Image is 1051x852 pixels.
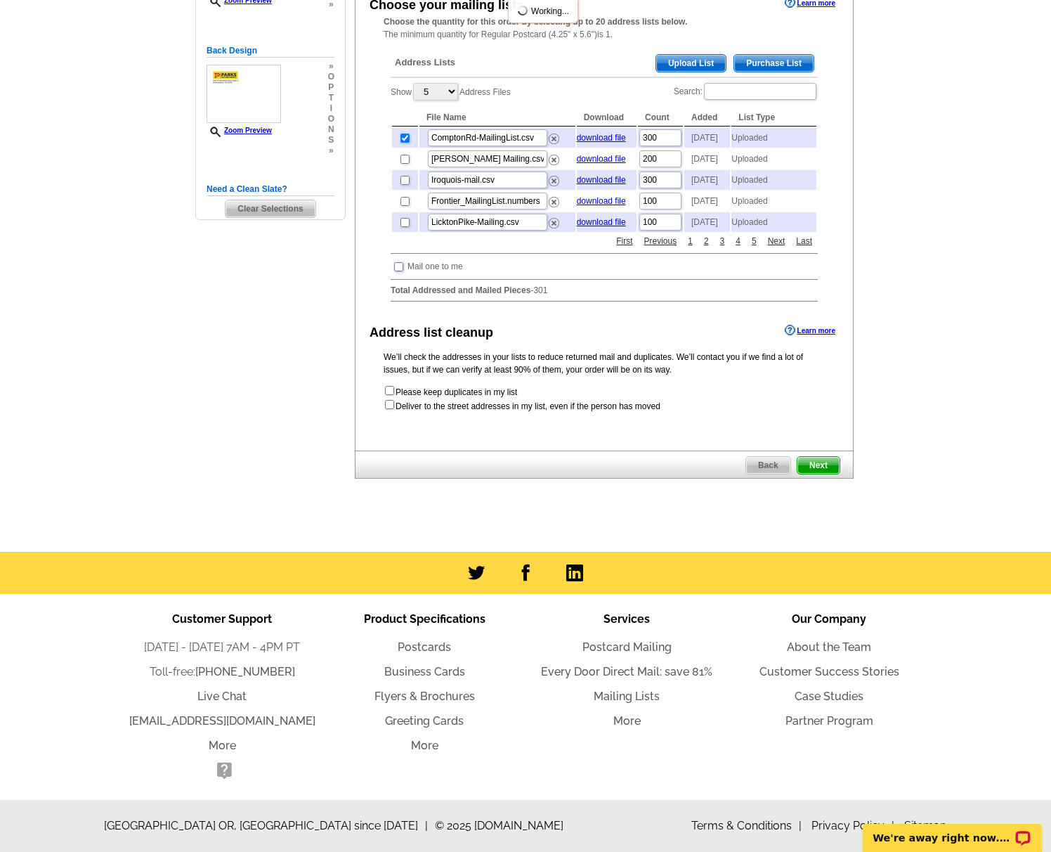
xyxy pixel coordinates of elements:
[549,173,559,183] a: Remove this list
[207,127,272,134] a: Zoom Preview
[391,82,511,102] label: Show Address Files
[328,82,334,93] span: p
[577,175,626,185] a: download file
[226,200,315,217] span: Clear Selections
[374,690,475,703] a: Flyers & Brochures
[391,285,530,295] strong: Total Addressed and Mailed Pieces
[748,235,760,247] a: 5
[792,235,816,247] a: Last
[407,259,464,273] td: Mail one to me
[577,196,626,206] a: download file
[764,235,789,247] a: Next
[207,44,334,58] h5: Back Design
[731,191,816,211] td: Uploaded
[785,325,835,336] a: Learn more
[384,44,825,313] div: -
[395,56,455,69] span: Address Lists
[207,183,334,196] h5: Need a Clean Slate?
[613,714,641,728] a: More
[792,612,866,626] span: Our Company
[577,217,626,227] a: download file
[411,739,438,752] a: More
[328,61,334,72] span: »
[435,818,563,834] span: © 2025 [DOMAIN_NAME]
[549,152,559,162] a: Remove this list
[613,235,636,247] a: First
[207,65,281,123] img: small-thumb.jpg
[795,690,863,703] a: Case Studies
[328,72,334,82] span: o
[717,235,729,247] a: 3
[684,212,730,232] td: [DATE]
[549,197,559,207] img: delete.png
[364,612,485,626] span: Product Specifications
[549,194,559,204] a: Remove this list
[413,83,458,101] select: ShowAddress Files
[731,128,816,148] td: Uploaded
[577,133,626,143] a: download file
[370,323,493,342] div: Address list cleanup
[704,83,816,100] input: Search:
[549,131,559,141] a: Remove this list
[734,55,814,72] span: Purchase List
[732,235,744,247] a: 4
[759,665,899,678] a: Customer Success Stories
[797,457,840,474] span: Next
[785,714,873,728] a: Partner Program
[684,235,696,247] a: 1
[541,665,712,678] a: Every Door Direct Mail: save 81%
[328,124,334,135] span: n
[533,285,547,295] span: 301
[328,135,334,146] span: s
[328,146,334,156] span: »
[731,149,816,169] td: Uploaded
[209,739,236,752] a: More
[638,109,683,127] th: Count
[129,714,315,728] a: [EMAIL_ADDRESS][DOMAIN_NAME]
[517,5,528,16] img: loading...
[398,640,451,654] a: Postcards
[745,456,791,475] a: Back
[684,128,730,148] td: [DATE]
[384,17,687,27] strong: Choose the quantity for this order by selecting up to 20 address lists below.
[691,819,802,832] a: Terms & Conditions
[549,176,559,186] img: delete.png
[121,639,323,656] li: [DATE] - [DATE] 7AM - 4PM PT
[549,134,559,144] img: delete.png
[854,808,1051,852] iframe: LiveChat chat widget
[385,714,464,728] a: Greeting Cards
[384,665,465,678] a: Business Cards
[731,212,816,232] td: Uploaded
[328,114,334,124] span: o
[355,15,853,41] div: The minimum quantity for Regular Postcard (4.25" x 5.6")is 1.
[684,191,730,211] td: [DATE]
[731,170,816,190] td: Uploaded
[121,664,323,680] li: Toll-free:
[384,385,825,413] form: Please keep duplicates in my list Deliver to the street addresses in my list, even if the person ...
[684,109,730,127] th: Added
[731,109,816,127] th: List Type
[746,457,790,474] span: Back
[197,690,247,703] a: Live Chat
[419,109,575,127] th: File Name
[172,612,272,626] span: Customer Support
[549,215,559,225] a: Remove this list
[577,154,626,164] a: download file
[684,170,730,190] td: [DATE]
[656,55,726,72] span: Upload List
[787,640,871,654] a: About the Team
[674,82,818,101] label: Search:
[603,612,650,626] span: Services
[195,665,295,678] a: [PHONE_NUMBER]
[328,103,334,114] span: i
[594,690,660,703] a: Mailing Lists
[577,109,637,127] th: Download
[641,235,681,247] a: Previous
[582,640,672,654] a: Postcard Mailing
[104,818,428,834] span: [GEOGRAPHIC_DATA] OR, [GEOGRAPHIC_DATA] since [DATE]
[549,155,559,165] img: delete.png
[811,819,894,832] a: Privacy Policy
[684,149,730,169] td: [DATE]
